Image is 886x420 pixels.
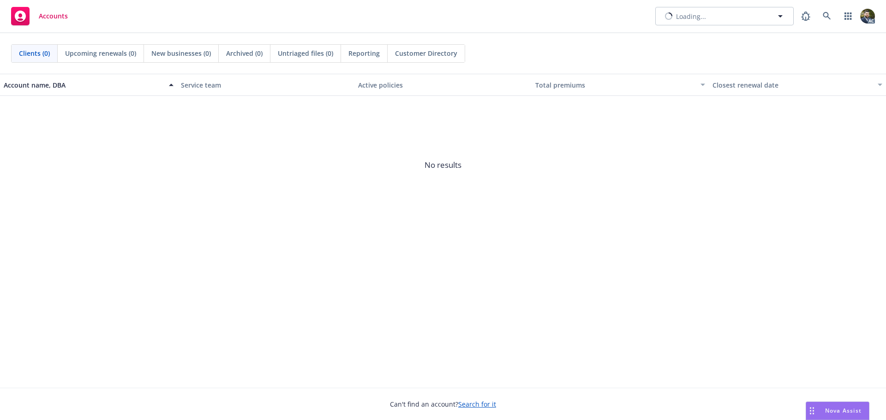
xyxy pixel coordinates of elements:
button: Total premiums [532,74,709,96]
img: photo [860,9,875,24]
div: Active policies [358,80,528,90]
span: Archived (0) [226,48,263,58]
div: Total premiums [535,80,695,90]
button: Closest renewal date [709,74,886,96]
span: Untriaged files (0) [278,48,333,58]
div: Service team [181,80,351,90]
a: Report a Bug [796,7,815,25]
span: Loading... [676,12,706,21]
span: Customer Directory [395,48,457,58]
span: New businesses (0) [151,48,211,58]
a: Search for it [458,400,496,408]
span: Nova Assist [825,407,862,414]
div: Account name, DBA [4,80,163,90]
button: Nova Assist [806,402,869,420]
span: Accounts [39,12,68,20]
a: Switch app [839,7,857,25]
button: Service team [177,74,354,96]
span: Clients (0) [19,48,50,58]
span: Upcoming renewals (0) [65,48,136,58]
span: Can't find an account? [390,399,496,409]
div: Closest renewal date [712,80,872,90]
span: Reporting [348,48,380,58]
a: Accounts [7,3,72,29]
a: Search [818,7,836,25]
button: Loading... [655,7,794,25]
button: Active policies [354,74,532,96]
div: Drag to move [806,402,818,420]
